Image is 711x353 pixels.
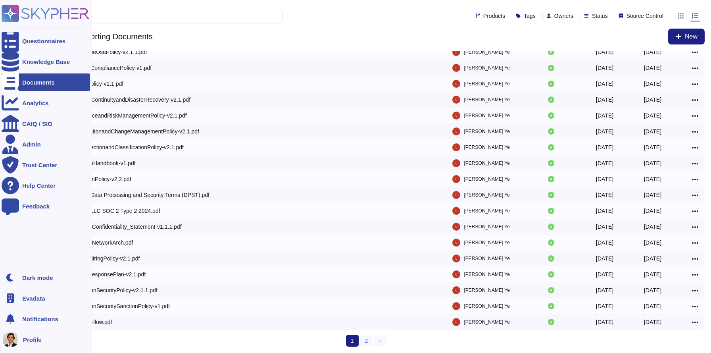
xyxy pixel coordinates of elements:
[346,335,359,347] span: 1
[596,255,613,262] div: [DATE]
[464,175,510,183] span: [PERSON_NAME] Ye
[69,191,209,199] div: Evadata Data Processing and Security Terms (DPST).pdf
[464,64,510,72] span: [PERSON_NAME] Ye
[644,143,661,151] div: [DATE]
[22,141,41,147] div: Admin
[69,96,190,104] div: BusinessContinuityandDisasterRecovery-v2.1.pdf
[69,80,124,88] div: BackupPolicy-v1.1.pdf
[596,143,613,151] div: [DATE]
[592,13,608,19] span: Status
[483,13,505,19] span: Products
[644,207,661,215] div: [DATE]
[2,156,90,174] a: Trust Center
[464,96,510,104] span: [PERSON_NAME] Ye
[644,255,661,262] div: [DATE]
[69,159,136,167] div: EmployeeHandbook-v1.pdf
[22,295,45,301] span: Evadata
[452,270,460,278] img: user
[22,59,70,65] div: Knowledge Base
[596,239,613,247] div: [DATE]
[464,191,510,199] span: [PERSON_NAME] Ye
[69,302,170,310] div: InformationSecuritySanctionPolicy-v1.pdf
[668,29,705,44] button: New
[596,318,613,326] div: [DATE]
[69,175,131,183] div: EncryptionPolicy-v2.2.pdf
[524,13,536,19] span: Tags
[452,239,460,247] img: user
[644,318,661,326] div: [DATE]
[69,255,140,262] div: EvadataHiringPolicy-v2.1.pdf
[644,191,661,199] div: [DATE]
[644,286,661,294] div: [DATE]
[69,207,160,215] div: Evadata LLC SOC 2 Type 2 2024.pdf
[626,13,663,19] span: Source Control
[685,33,698,40] span: New
[69,48,147,56] div: AcceptableUsePolicy-v2.1.1.pdf
[69,270,146,278] div: IncidentResponsePlan-v2.1.pdf
[360,335,373,347] a: 2
[644,48,661,56] div: [DATE]
[68,31,156,42] span: Supporting Documents
[464,318,510,326] span: [PERSON_NAME] Ye
[452,175,460,183] img: user
[644,270,661,278] div: [DATE]
[596,96,613,104] div: [DATE]
[644,127,661,135] div: [DATE]
[69,127,199,135] div: ConfigurationandChangeManagementPolicy-v2.1.pdf
[69,143,184,151] div: DataProtectionandClassificationPolicy-v2.1.pdf
[596,64,613,72] div: [DATE]
[452,96,460,104] img: user
[22,162,57,168] div: Trust Center
[554,13,573,19] span: Owners
[464,270,510,278] span: [PERSON_NAME] Ye
[2,53,90,70] a: Knowledge Base
[2,115,90,132] a: CAIQ / SIG
[452,112,460,120] img: user
[596,223,613,231] div: [DATE]
[379,338,381,344] span: ›
[2,135,90,153] a: Admin
[452,127,460,135] img: user
[644,80,661,88] div: [DATE]
[644,112,661,120] div: [DATE]
[452,143,460,151] img: user
[452,207,460,215] img: user
[464,159,510,167] span: [PERSON_NAME] Ye
[596,191,613,199] div: [DATE]
[22,316,58,322] span: Notifications
[69,112,187,120] div: ComplianceandRiskManagementPolicy-v2.1.pdf
[644,175,661,183] div: [DATE]
[464,239,510,247] span: [PERSON_NAME] Ye
[452,318,460,326] img: user
[22,100,49,106] div: Analytics
[464,127,510,135] span: [PERSON_NAME] Ye
[452,159,460,167] img: user
[596,286,613,294] div: [DATE]
[69,286,158,294] div: InformationSecurityPolicy-v2.1.1.pdf
[452,223,460,231] img: user
[464,112,510,120] span: [PERSON_NAME] Ye
[22,203,50,209] div: Feedback
[22,275,53,281] div: Dark mode
[644,159,661,167] div: [DATE]
[596,270,613,278] div: [DATE]
[2,331,23,348] button: user
[2,32,90,50] a: Questionnaires
[22,38,65,44] div: Questionnaires
[2,177,90,194] a: Help Center
[596,48,613,56] div: [DATE]
[644,239,661,247] div: [DATE]
[23,337,42,343] span: Profile
[22,121,52,127] div: CAIQ / SIG
[3,332,17,347] img: user
[464,286,510,294] span: [PERSON_NAME] Ye
[452,80,460,88] img: user
[596,127,613,135] div: [DATE]
[22,79,55,85] div: Documents
[596,159,613,167] div: [DATE]
[22,183,56,189] div: Help Center
[596,207,613,215] div: [DATE]
[2,197,90,215] a: Feedback
[452,64,460,72] img: user
[596,175,613,183] div: [DATE]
